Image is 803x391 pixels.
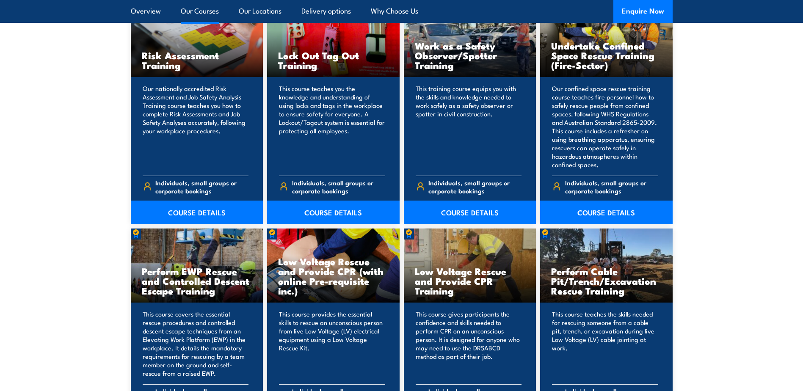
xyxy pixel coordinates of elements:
p: This course teaches you the knowledge and understanding of using locks and tags in the workplace ... [279,84,385,169]
span: Individuals, small groups or corporate bookings [428,179,522,195]
p: This course covers the essential rescue procedures and controlled descent escape techniques from ... [143,310,249,377]
span: Individuals, small groups or corporate bookings [292,179,385,195]
a: COURSE DETAILS [131,201,263,224]
h3: Perform Cable Pit/Trench/Excavation Rescue Training [551,266,662,295]
h3: Risk Assessment Training [142,50,252,70]
a: COURSE DETAILS [267,201,400,224]
p: This training course equips you with the skills and knowledge needed to work safely as a safety o... [416,84,522,169]
h3: Lock Out Tag Out Training [278,50,389,70]
h3: Perform EWP Rescue and Controlled Descent Escape Training [142,266,252,295]
h3: Low Voltage Rescue and Provide CPR Training [415,266,525,295]
p: This course gives participants the confidence and skills needed to perform CPR on an unconscious ... [416,310,522,377]
p: This course provides the essential skills to rescue an unconscious person from live Low Voltage (... [279,310,385,377]
p: Our confined space rescue training course teaches fire personnel how to safely rescue people from... [552,84,658,169]
h3: Low Voltage Rescue and Provide CPR (with online Pre-requisite inc.) [278,256,389,295]
p: Our nationally accredited Risk Assessment and Job Safety Analysis Training course teaches you how... [143,84,249,169]
a: COURSE DETAILS [540,201,673,224]
span: Individuals, small groups or corporate bookings [155,179,248,195]
h3: Undertake Confined Space Rescue Training (Fire-Sector) [551,41,662,70]
a: COURSE DETAILS [404,201,536,224]
p: This course teaches the skills needed for rescuing someone from a cable pit, trench, or excavatio... [552,310,658,377]
h3: Work as a Safety Observer/Spotter Training [415,41,525,70]
span: Individuals, small groups or corporate bookings [565,179,658,195]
